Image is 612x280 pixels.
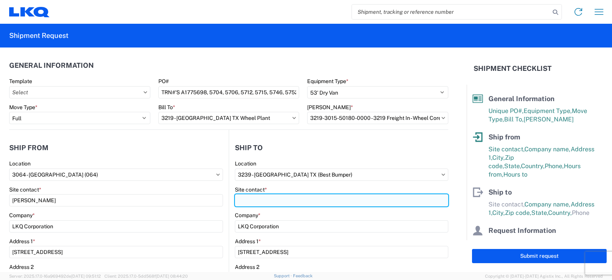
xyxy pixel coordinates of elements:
[545,162,564,170] span: Phone,
[9,186,41,193] label: Site contact
[488,107,524,115] span: Unique PO#,
[9,212,35,219] label: Company
[505,209,531,216] span: Zip code,
[504,162,521,170] span: State,
[9,31,68,40] h2: Shipment Request
[9,274,101,278] span: Server: 2025.17.0-16a969492de
[9,144,49,152] h2: Ship from
[235,212,260,219] label: Company
[485,273,603,280] span: Copyright © [DATE]-[DATE] Agistix Inc., All Rights Reserved
[474,64,552,73] h2: Shipment Checklist
[9,169,223,181] input: Select
[9,238,35,245] label: Address 1
[507,239,524,246] span: Email,
[548,209,572,216] span: Country,
[235,264,259,270] label: Address 2
[71,274,101,278] span: [DATE] 09:51:12
[488,95,555,103] span: General Information
[488,133,520,141] span: Ship from
[503,171,527,178] span: Hours to
[9,104,37,111] label: Move Type
[488,201,524,208] span: Site contact,
[235,169,448,181] input: Select
[492,154,505,161] span: City,
[307,112,448,124] input: Select
[488,226,556,234] span: Request Information
[531,209,548,216] span: State,
[9,264,34,270] label: Address 2
[235,186,267,193] label: Site contact
[524,116,574,123] span: [PERSON_NAME]
[307,78,348,85] label: Equipment Type
[521,162,545,170] span: Country,
[293,273,313,278] a: Feedback
[524,146,571,153] span: Company name,
[156,274,188,278] span: [DATE] 08:44:20
[572,209,589,216] span: Phone
[352,5,550,19] input: Shipment, tracking or reference number
[158,104,175,111] label: Bill To
[524,107,572,115] span: Equipment Type,
[488,188,512,196] span: Ship to
[524,239,544,246] span: Phone,
[235,144,263,152] h2: Ship to
[472,249,607,263] button: Submit request
[9,78,32,85] label: Template
[9,86,150,98] input: Select
[235,160,256,167] label: Location
[9,160,31,167] label: Location
[235,238,261,245] label: Address 1
[307,104,353,111] label: [PERSON_NAME]
[504,116,524,123] span: Bill To,
[9,62,94,69] h2: General Information
[488,146,524,153] span: Site contact,
[158,78,169,85] label: PO#
[488,239,507,246] span: Name,
[274,273,293,278] a: Support
[104,274,188,278] span: Client: 2025.17.0-5dd568f
[492,209,505,216] span: City,
[158,112,299,124] input: Select
[524,201,571,208] span: Company name,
